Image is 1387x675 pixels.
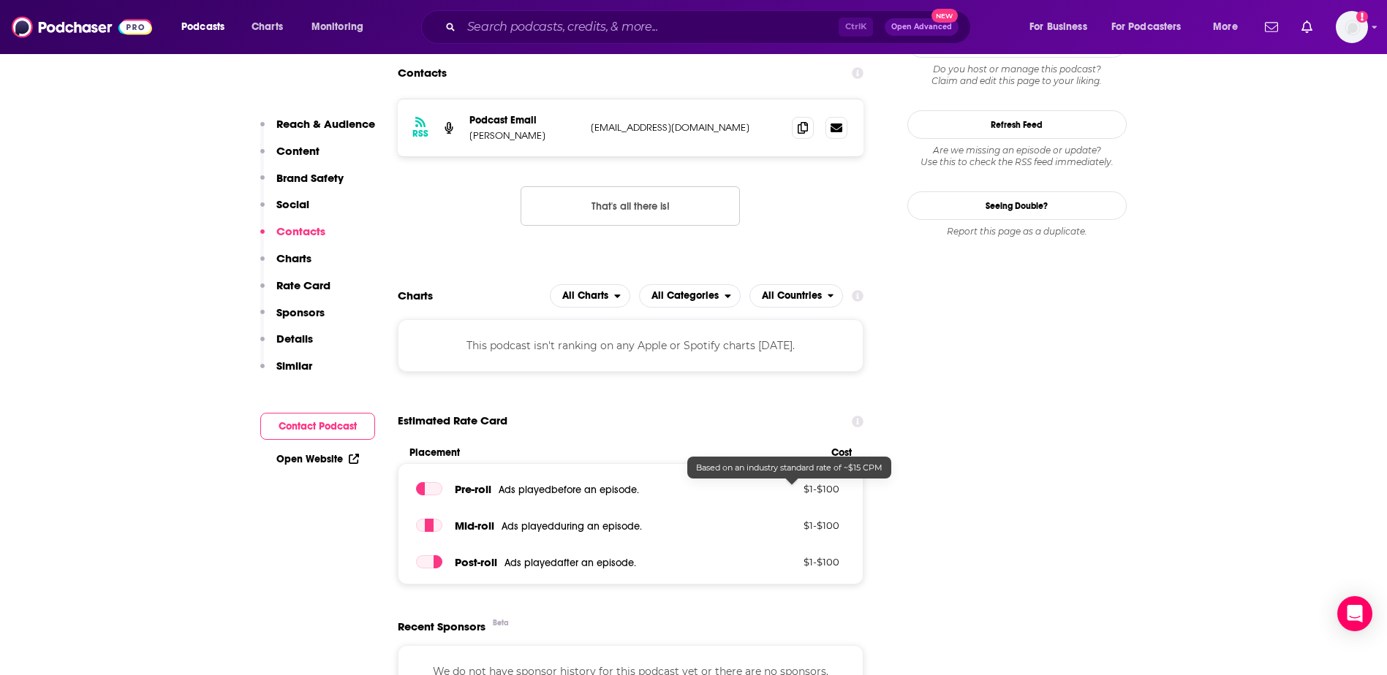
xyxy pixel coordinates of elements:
[1336,11,1368,43] span: Logged in as Shift_2
[931,9,958,23] span: New
[550,284,630,308] h2: Platforms
[639,284,741,308] h2: Categories
[301,15,382,39] button: open menu
[907,110,1127,139] button: Refresh Feed
[260,332,313,359] button: Details
[12,13,152,41] img: Podchaser - Follow, Share and Rate Podcasts
[398,619,485,633] span: Recent Sponsors
[171,15,243,39] button: open menu
[469,114,579,126] p: Podcast Email
[562,291,608,301] span: All Charts
[311,17,363,37] span: Monitoring
[276,171,344,185] p: Brand Safety
[461,15,839,39] input: Search podcasts, credits, & more...
[276,117,375,131] p: Reach & Audience
[493,618,509,628] div: Beta
[1356,11,1368,23] svg: Add a profile image
[591,121,781,134] p: [EMAIL_ADDRESS][DOMAIN_NAME]
[1213,17,1238,37] span: More
[1337,596,1372,631] div: Open Intercom Messenger
[1019,15,1106,39] button: open menu
[398,289,433,302] h2: Charts
[398,407,507,435] span: Estimated Rate Card
[762,291,822,301] span: All Countries
[907,191,1127,220] a: Seeing Double?
[276,144,320,158] p: Content
[907,145,1127,168] div: Are we missing an episode or update? Use this to check the RSS feed immediately.
[1336,11,1368,43] button: Show profile menu
[696,462,883,473] span: Based on an industry standard rate of ~$15 CPM
[276,224,325,238] p: Contacts
[181,17,224,37] span: Podcasts
[749,284,844,308] button: open menu
[749,284,844,308] h2: Countries
[409,446,820,459] span: Placement
[276,251,311,265] p: Charts
[891,23,952,31] span: Open Advanced
[469,129,579,142] p: [PERSON_NAME]
[398,59,447,87] h2: Contacts
[651,291,719,301] span: All Categories
[276,453,359,465] a: Open Website
[260,117,375,144] button: Reach & Audience
[744,556,839,568] p: $ 1 - $ 100
[260,413,375,440] button: Contact Podcast
[276,305,325,319] p: Sponsors
[1102,15,1203,39] button: open menu
[1111,17,1182,37] span: For Podcasters
[252,17,283,37] span: Charts
[907,226,1127,237] div: Report this page as a duplicate.
[435,10,985,44] div: Search podcasts, credits, & more...
[502,520,642,533] span: Ads played during an episode .
[907,64,1127,75] span: Do you host or manage this podcast?
[839,18,873,37] span: Ctrl K
[260,359,312,386] button: Similar
[907,64,1127,87] div: Claim and edit this page to your liking.
[1296,15,1318,39] a: Show notifications dropdown
[1259,15,1284,39] a: Show notifications dropdown
[455,519,494,533] span: Mid -roll
[744,519,839,531] p: $ 1 - $ 100
[639,284,741,308] button: open menu
[276,197,309,211] p: Social
[1029,17,1087,37] span: For Business
[260,197,309,224] button: Social
[260,224,325,251] button: Contacts
[398,319,864,372] div: This podcast isn't ranking on any Apple or Spotify charts [DATE].
[455,555,497,569] span: Post -roll
[260,144,320,171] button: Content
[412,128,428,140] h3: RSS
[521,186,740,226] button: Nothing here.
[242,15,292,39] a: Charts
[260,171,344,198] button: Brand Safety
[504,557,636,569] span: Ads played after an episode .
[831,446,852,459] span: Cost
[260,251,311,278] button: Charts
[276,359,312,373] p: Similar
[744,483,839,495] p: $ 1 - $ 100
[550,284,630,308] button: open menu
[260,278,330,305] button: Rate Card
[276,278,330,292] p: Rate Card
[260,305,325,332] button: Sponsors
[455,482,491,496] span: Pre -roll
[499,484,639,496] span: Ads played before an episode .
[276,332,313,346] p: Details
[1203,15,1256,39] button: open menu
[885,18,959,36] button: Open AdvancedNew
[1336,11,1368,43] img: User Profile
